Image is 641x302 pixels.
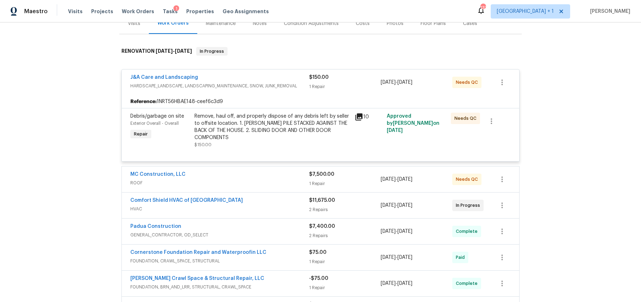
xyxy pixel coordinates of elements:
[186,8,214,15] span: Properties
[253,20,267,27] div: Notes
[128,20,140,27] div: Visits
[397,177,412,182] span: [DATE]
[68,8,83,15] span: Visits
[421,20,446,27] div: Floor Plans
[309,232,381,239] div: 2 Repairs
[175,48,192,53] span: [DATE]
[130,98,157,105] b: Reference:
[309,206,381,213] div: 2 Repairs
[130,276,264,281] a: [PERSON_NAME] Crawl Space & Structural Repair, LLC
[356,20,370,27] div: Costs
[456,176,481,183] span: Needs QC
[381,228,412,235] span: -
[156,48,173,53] span: [DATE]
[130,283,309,291] span: FOUNDATION, BRN_AND_LRR, STRUCTURAL, CRAWL_SPACE
[309,172,334,177] span: $7,500.00
[157,20,189,27] div: Work Orders
[130,179,309,186] span: ROOF
[497,8,554,15] span: [GEOGRAPHIC_DATA] + 1
[130,198,243,203] a: Comfort Shield HVAC of [GEOGRAPHIC_DATA]
[309,198,335,203] span: $11,675.00
[381,202,412,209] span: -
[387,128,403,133] span: [DATE]
[456,228,480,235] span: Complete
[387,114,439,133] span: Approved by [PERSON_NAME] on
[309,83,381,90] div: 1 Repair
[381,280,412,287] span: -
[130,231,309,239] span: GENERAL_CONTRACTOR, OD_SELECT
[309,276,328,281] span: -$75.00
[130,114,184,119] span: Debris/garbage on site
[381,203,396,208] span: [DATE]
[122,8,154,15] span: Work Orders
[309,284,381,291] div: 1 Repair
[587,8,630,15] span: [PERSON_NAME]
[381,229,396,234] span: [DATE]
[456,254,468,261] span: Paid
[194,143,212,147] span: $150.00
[130,250,266,255] a: Cornerstone Foundation Repair and Waterproofin LLC
[119,40,522,63] div: RENOVATION [DATE]-[DATE]In Progress
[130,172,186,177] a: MC Construction, LLC
[480,4,485,11] div: 133
[156,48,192,53] span: -
[387,20,403,27] div: Photos
[456,79,481,86] span: Needs QC
[131,130,151,138] span: Repair
[381,281,396,286] span: [DATE]
[309,180,381,187] div: 1 Repair
[309,258,381,265] div: 1 Repair
[463,20,477,27] div: Cases
[309,224,335,229] span: $7,400.00
[456,202,483,209] span: In Progress
[397,255,412,260] span: [DATE]
[381,79,412,86] span: -
[130,121,179,126] span: Exterior Overall - Overall
[381,255,396,260] span: [DATE]
[223,8,269,15] span: Geo Assignments
[309,250,327,255] span: $75.00
[397,80,412,85] span: [DATE]
[122,95,519,108] div: 1NRT56HBAE148-ceef6c3d9
[130,224,181,229] a: Padua Construction
[309,75,329,80] span: $150.00
[130,82,309,89] span: HARDSCAPE_LANDSCAPE, LANDSCAPING_MAINTENANCE, SNOW, JUNK_REMOVAL
[197,48,227,55] span: In Progress
[456,280,480,287] span: Complete
[130,75,198,80] a: J&A Care and Landscaping
[381,176,412,183] span: -
[91,8,113,15] span: Projects
[397,203,412,208] span: [DATE]
[454,115,479,122] span: Needs QC
[206,20,236,27] div: Maintenance
[173,5,179,12] div: 1
[194,113,350,141] div: Remove, haul off, and properly dispose of any debris left by seller to offsite location. 1. [PERS...
[24,8,48,15] span: Maestro
[130,205,309,213] span: HVAC
[163,9,178,14] span: Tasks
[381,80,396,85] span: [DATE]
[121,47,192,56] h6: RENOVATION
[284,20,339,27] div: Condition Adjustments
[381,254,412,261] span: -
[355,113,382,121] div: 10
[381,177,396,182] span: [DATE]
[130,257,309,265] span: FOUNDATION, CRAWL_SPACE, STRUCTURAL
[397,229,412,234] span: [DATE]
[397,281,412,286] span: [DATE]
